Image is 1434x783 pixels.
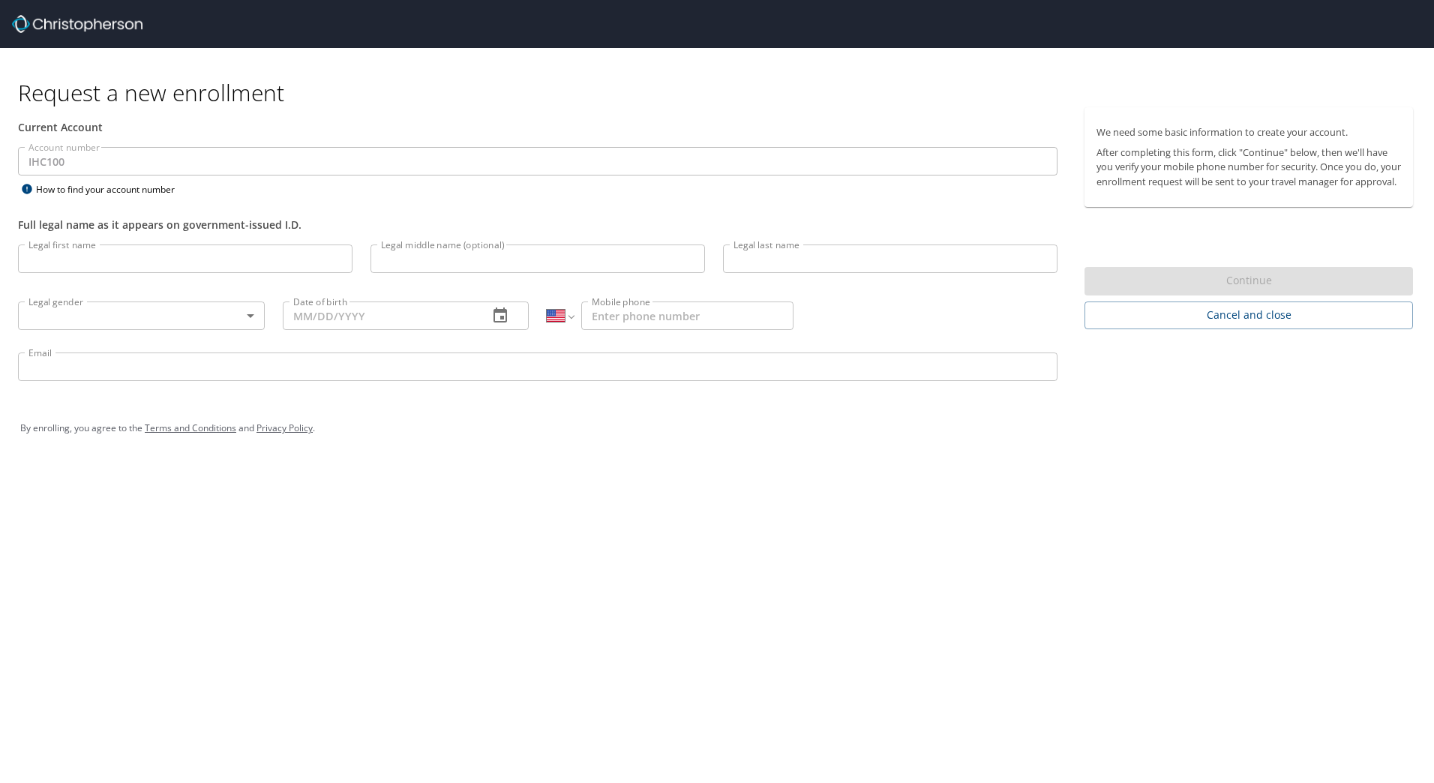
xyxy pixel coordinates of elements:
[1096,125,1401,139] p: We need some basic information to create your account.
[12,15,142,33] img: cbt logo
[18,119,1057,135] div: Current Account
[18,301,265,330] div: ​
[1096,306,1401,325] span: Cancel and close
[1096,145,1401,189] p: After completing this form, click "Continue" below, then we'll have you verify your mobile phone ...
[18,180,205,199] div: How to find your account number
[581,301,793,330] input: Enter phone number
[20,409,1414,447] div: By enrolling, you agree to the and .
[145,421,236,434] a: Terms and Conditions
[256,421,313,434] a: Privacy Policy
[18,78,1425,107] h1: Request a new enrollment
[18,217,1057,232] div: Full legal name as it appears on government-issued I.D.
[283,301,477,330] input: MM/DD/YYYY
[1084,301,1413,329] button: Cancel and close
